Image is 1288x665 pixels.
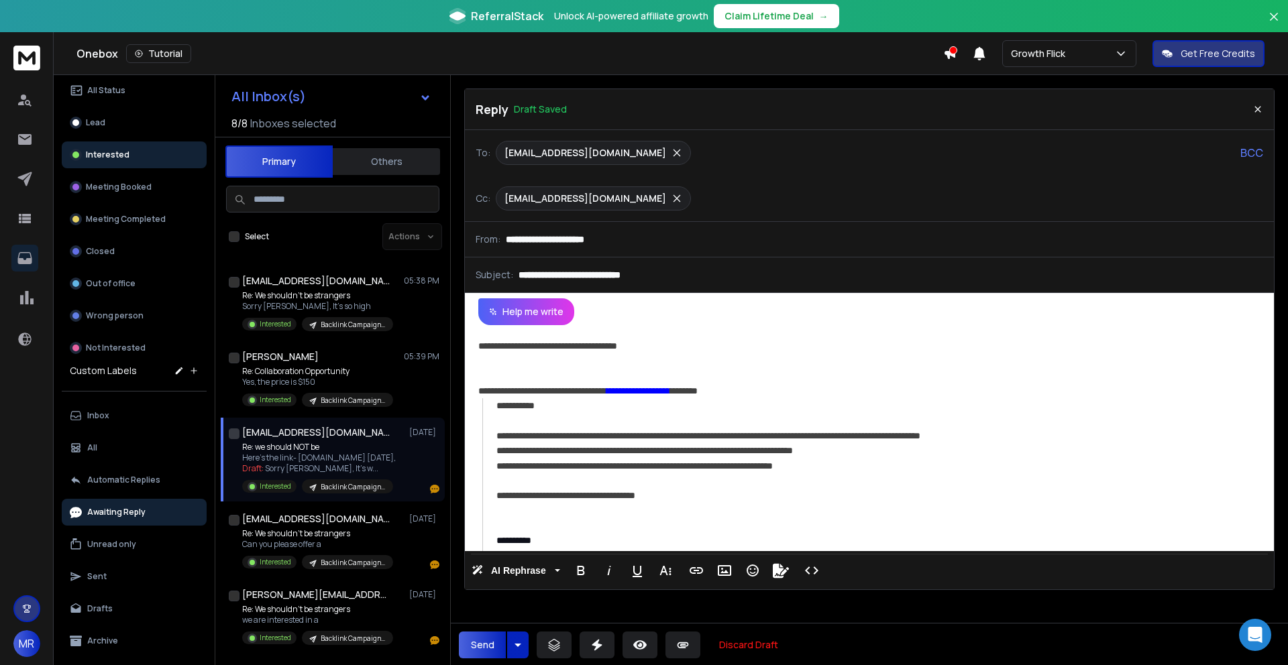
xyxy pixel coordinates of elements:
[321,396,385,406] p: Backlink Campaign For SEO Agencies
[242,290,393,301] p: Re: We shouldn't be strangers
[86,343,146,353] p: Not Interested
[712,557,737,584] button: Insert Image (⌘P)
[596,557,622,584] button: Italic (⌘I)
[409,427,439,438] p: [DATE]
[225,145,333,178] button: Primary
[86,149,129,160] p: Interested
[476,268,513,282] p: Subject:
[62,77,207,104] button: All Status
[242,463,264,474] span: Draft:
[242,301,393,312] p: Sorry [PERSON_NAME], It's so high
[87,539,136,550] p: Unread only
[62,467,207,493] button: Automatic Replies
[86,310,144,321] p: Wrong person
[554,9,708,23] p: Unlock AI-powered affiliate growth
[708,631,789,658] button: Discard Draft
[321,558,385,568] p: Backlink Campaign For SEO Agencies
[459,631,506,658] button: Send
[478,298,574,325] button: Help me write
[404,351,439,362] p: 05:39 PM
[86,214,166,225] p: Meeting Completed
[245,231,269,242] label: Select
[62,302,207,329] button: Wrong person
[62,238,207,265] button: Closed
[87,507,146,518] p: Awaiting Reply
[409,513,439,524] p: [DATE]
[265,463,378,474] span: Sorry [PERSON_NAME], It's w ...
[242,366,393,377] p: Re: Collaboration Opportunity
[260,395,291,405] p: Interested
[684,557,709,584] button: Insert Link (⌘K)
[471,8,543,24] span: ReferralStack
[242,539,393,550] p: Can you please offer a
[62,531,207,558] button: Unread only
[62,499,207,526] button: Awaiting Reply
[62,174,207,200] button: Meeting Booked
[260,481,291,491] p: Interested
[62,270,207,297] button: Out of office
[13,630,40,657] button: MR
[231,115,248,131] span: 8 / 8
[504,146,666,160] p: [EMAIL_ADDRESS][DOMAIN_NAME]
[488,565,549,577] span: AI Rephrase
[469,557,563,584] button: AI Rephrase
[740,557,765,584] button: Emoticons
[260,633,291,643] p: Interested
[87,636,118,646] p: Archive
[333,147,440,176] button: Others
[87,410,109,421] p: Inbox
[1265,8,1283,40] button: Close banner
[62,109,207,136] button: Lead
[70,364,137,377] h3: Custom Labels
[62,402,207,429] button: Inbox
[514,103,567,116] p: Draft Saved
[87,442,97,453] p: All
[768,557,794,584] button: Signature
[260,557,291,567] p: Interested
[87,571,107,582] p: Sent
[321,633,385,644] p: Backlink Campaign For SEO Agencies
[242,274,390,288] h1: [EMAIL_ADDRESS][DOMAIN_NAME]
[242,528,393,539] p: Re: We shouldn't be strangers
[476,100,508,119] p: Reply
[799,557,824,584] button: Code View
[242,615,393,625] p: we are interested in a
[242,588,390,601] h1: [PERSON_NAME][EMAIL_ADDRESS][DOMAIN_NAME]
[404,276,439,286] p: 05:38 PM
[1239,619,1271,651] div: Open Intercom Messenger
[1011,47,1071,60] p: Growth Flick
[62,595,207,622] button: Drafts
[87,603,113,614] p: Drafts
[86,117,105,128] p: Lead
[242,442,396,452] p: Re: we should NOT be
[653,557,678,584] button: More Text
[62,627,207,654] button: Archive
[409,589,439,600] p: [DATE]
[86,182,152,192] p: Meeting Booked
[321,482,385,492] p: Backlink Campaign For SEO Agencies
[504,192,666,205] p: [EMAIL_ADDRESS][DOMAIN_NAME]
[250,115,336,131] h3: Inboxes selected
[221,83,442,110] button: All Inbox(s)
[476,146,490,160] p: To:
[714,4,839,28] button: Claim Lifetime Deal→
[231,90,306,103] h1: All Inbox(s)
[62,434,207,461] button: All
[62,335,207,361] button: Not Interested
[476,233,500,246] p: From:
[62,141,207,168] button: Interested
[86,246,115,257] p: Closed
[242,350,319,363] h1: [PERSON_NAME]
[87,85,125,96] p: All Status
[242,377,393,387] p: Yes, the price is $150
[242,604,393,615] p: Re: We shouldn't be strangers
[625,557,650,584] button: Underline (⌘U)
[1240,145,1263,161] p: BCC
[242,452,396,463] p: Here's the link- [DOMAIN_NAME] [DATE],
[242,512,390,526] h1: [EMAIL_ADDRESS][DOMAIN_NAME]
[86,278,136,289] p: Out of office
[1152,40,1265,67] button: Get Free Credits
[62,563,207,590] button: Sent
